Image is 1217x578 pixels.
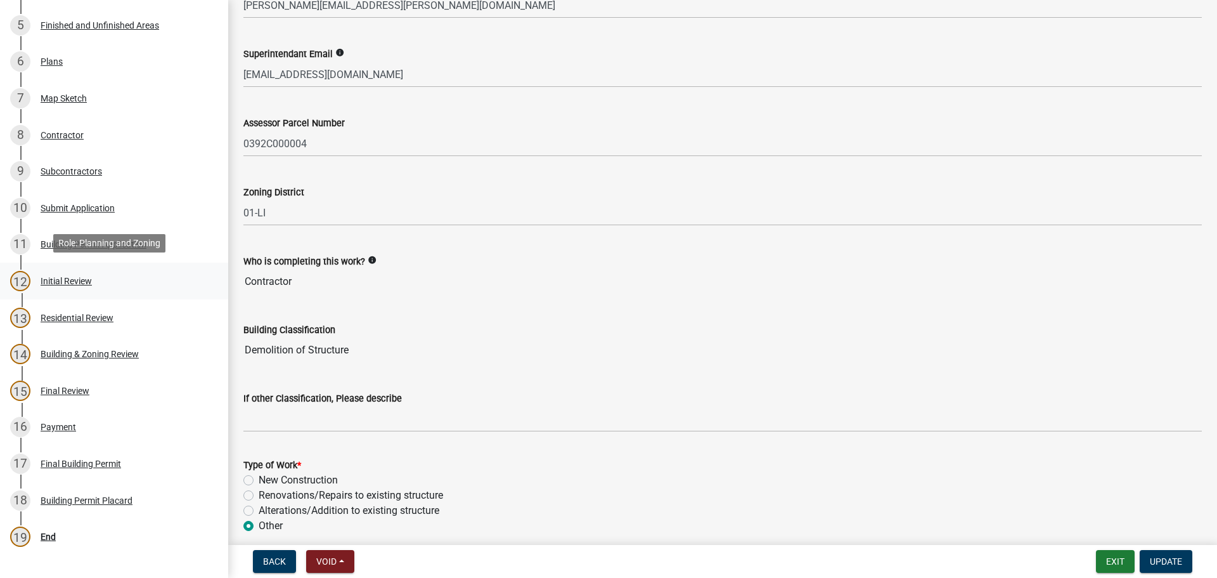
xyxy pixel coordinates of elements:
[259,488,443,503] label: Renovations/Repairs to existing structure
[243,461,301,470] label: Type of Work
[41,350,139,358] div: Building & Zoning Review
[10,15,30,36] div: 5
[368,256,377,265] i: info
[41,459,121,468] div: Final Building Permit
[316,556,337,567] span: Void
[10,88,30,108] div: 7
[243,395,402,404] label: If other Classification, Please describe
[53,234,165,253] div: Role: Planning and Zoning
[10,234,30,254] div: 11
[259,503,439,518] label: Alterations/Addition to existing structure
[41,21,159,30] div: Finished and Unfinished Areas
[243,258,365,266] label: Who is completing this work?
[41,277,92,286] div: Initial Review
[10,51,30,72] div: 6
[41,423,76,431] div: Payment
[41,204,115,213] div: Submit Application
[243,188,304,197] label: Zoning District
[10,308,30,328] div: 13
[1096,550,1135,573] button: Exit
[10,198,30,218] div: 10
[10,271,30,291] div: 12
[10,417,30,437] div: 16
[41,167,102,176] div: Subcontractors
[10,161,30,181] div: 9
[263,556,286,567] span: Back
[10,527,30,547] div: 19
[10,490,30,511] div: 18
[243,326,335,335] label: Building Classification
[41,532,56,541] div: End
[10,125,30,145] div: 8
[41,386,89,395] div: Final Review
[1140,550,1192,573] button: Update
[10,381,30,401] div: 15
[243,50,333,59] label: Superintendant Email
[335,48,344,57] i: info
[41,313,113,322] div: Residential Review
[1150,556,1182,567] span: Update
[41,496,132,505] div: Building Permit Placard
[41,131,84,140] div: Contractor
[243,119,345,128] label: Assessor Parcel Number
[41,94,87,103] div: Map Sketch
[41,240,146,249] div: Building Permit Application
[259,518,283,534] label: Other
[41,57,63,66] div: Plans
[306,550,354,573] button: Void
[259,473,338,488] label: New Construction
[10,454,30,474] div: 17
[253,550,296,573] button: Back
[10,344,30,364] div: 14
